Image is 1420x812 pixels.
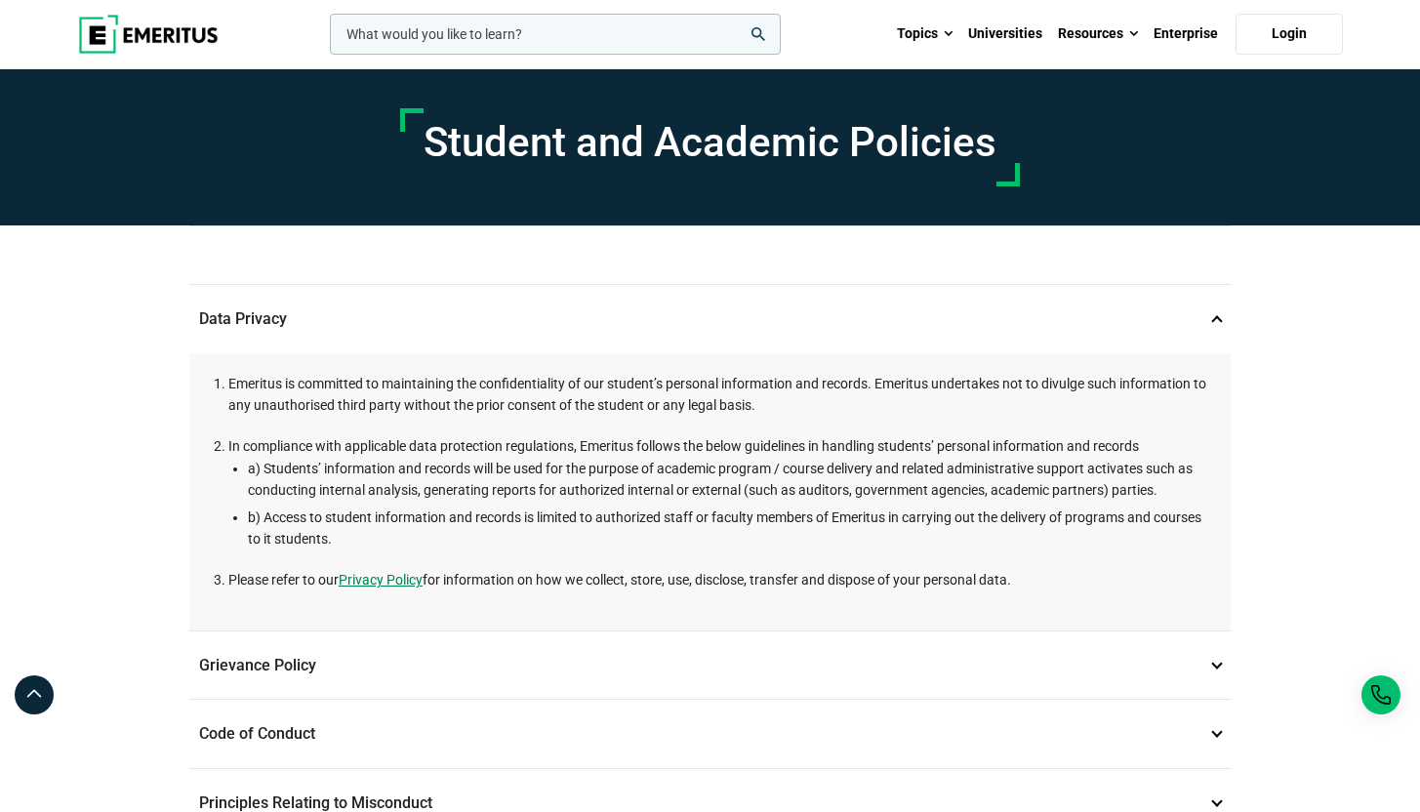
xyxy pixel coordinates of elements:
li: b) Access to student information and records is limited to authorized staff or faculty members of... [248,507,1211,550]
p: Grievance Policy [189,631,1231,700]
input: woocommerce-product-search-field-0 [330,14,781,55]
a: Login [1236,14,1343,55]
li: a) Students’ information and records will be used for the purpose of academic program / course de... [248,458,1211,502]
p: Data Privacy [189,285,1231,353]
a: Privacy Policy [339,569,423,590]
h1: Student and Academic Policies [424,118,996,167]
p: Code of Conduct [189,700,1231,768]
li: Emeritus is committed to maintaining the confidentiality of our student’s personal information an... [228,373,1211,417]
li: In compliance with applicable data protection regulations, Emeritus follows the below guidelines ... [228,435,1211,549]
li: Please refer to our for information on how we collect, store, use, disclose, transfer and dispose... [228,569,1211,590]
